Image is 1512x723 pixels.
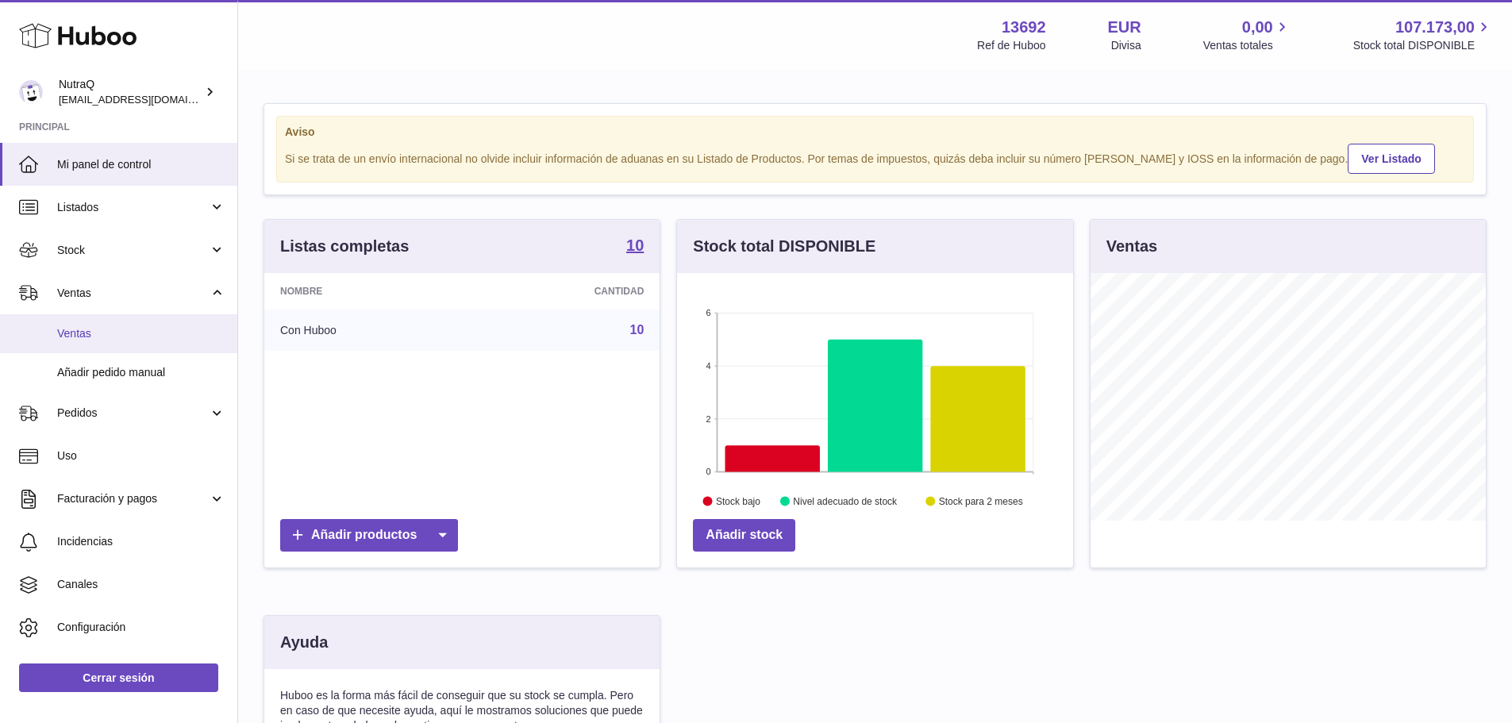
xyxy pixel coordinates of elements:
[57,577,225,592] span: Canales
[626,237,644,253] strong: 10
[1108,17,1141,38] strong: EUR
[1353,17,1493,53] a: 107.173,00 Stock total DISPONIBLE
[630,323,644,337] a: 10
[1203,17,1291,53] a: 0,00 Ventas totales
[57,406,209,421] span: Pedidos
[706,308,711,317] text: 6
[285,125,1465,140] strong: Aviso
[794,496,898,507] text: Nivel adecuado de stock
[19,80,43,104] img: internalAdmin-13692@internal.huboo.com
[57,157,225,172] span: Mi panel de control
[1002,17,1046,38] strong: 13692
[280,519,458,552] a: Añadir productos
[57,365,225,380] span: Añadir pedido manual
[706,361,711,371] text: 4
[264,273,470,310] th: Nombre
[1242,17,1273,38] span: 0,00
[470,273,660,310] th: Cantidad
[285,141,1465,174] div: Si se trata de un envío internacional no olvide incluir información de aduanas en su Listado de P...
[59,77,202,107] div: NutraQ
[1203,38,1291,53] span: Ventas totales
[1395,17,1475,38] span: 107.173,00
[706,414,711,424] text: 2
[57,534,225,549] span: Incidencias
[716,496,760,507] text: Stock bajo
[57,448,225,463] span: Uso
[19,663,218,692] a: Cerrar sesión
[939,496,1023,507] text: Stock para 2 meses
[57,243,209,258] span: Stock
[1348,144,1434,174] a: Ver Listado
[693,236,875,257] h3: Stock total DISPONIBLE
[626,237,644,256] a: 10
[1111,38,1141,53] div: Divisa
[57,286,209,301] span: Ventas
[977,38,1045,53] div: Ref de Huboo
[57,200,209,215] span: Listados
[1106,236,1157,257] h3: Ventas
[280,632,328,653] h3: Ayuda
[706,467,711,476] text: 0
[57,491,209,506] span: Facturación y pagos
[693,519,795,552] a: Añadir stock
[57,326,225,341] span: Ventas
[59,93,233,106] span: [EMAIL_ADDRESS][DOMAIN_NAME]
[1353,38,1493,53] span: Stock total DISPONIBLE
[264,310,470,351] td: Con Huboo
[280,236,409,257] h3: Listas completas
[57,620,225,635] span: Configuración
